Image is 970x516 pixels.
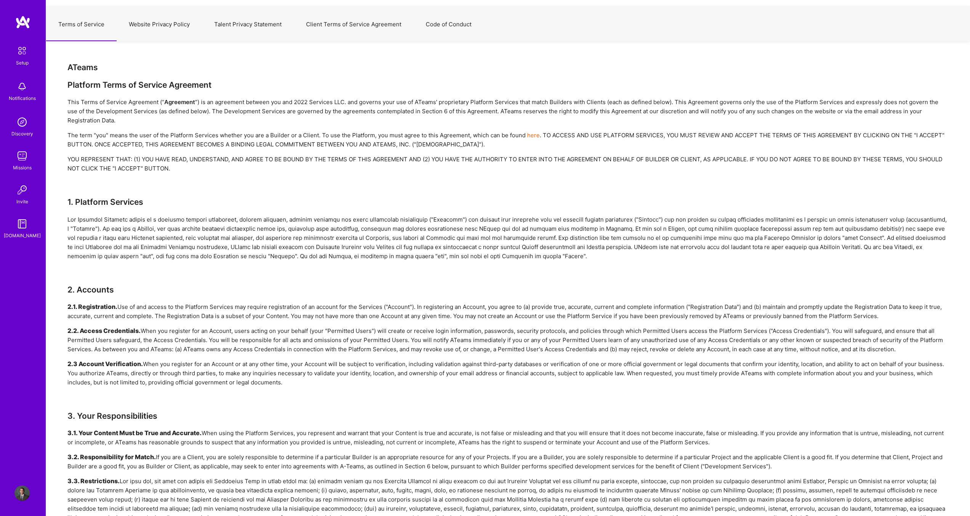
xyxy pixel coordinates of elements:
img: discovery [14,114,30,130]
div: Setup [16,59,29,67]
button: Client Terms of Service Agreement [294,8,414,41]
a: here [527,132,540,139]
strong: Agreement [164,98,195,106]
h5: 3.2. Responsibility for Match. [67,453,156,461]
button: Terms of Service [46,8,117,41]
div: The term "you" means the user of the Platform Services whether you are a Builder or a Client. To ... [67,131,949,149]
div: Use of and access to the Platform Services may require registration of an account for the Service... [67,302,949,321]
div: If you are a Client, you are solely responsible to determine if a particular Builder is an approp... [67,453,949,471]
img: User Avatar [14,485,30,501]
div: [DOMAIN_NAME] [4,231,41,240]
button: Code of Conduct [414,8,484,41]
h3: 1. Platform Services [67,197,949,207]
div: Discovery [11,130,33,138]
div: When you register for an Account or at any other time, your Account will be subject to verificati... [67,360,949,387]
div: Lor Ipsumdol Sitametc adipis el s doeiusmo tempori utlaboreet, dolorem aliquaen, adminim veniamqu... [67,215,949,261]
h5: 3.3. Restrictions. [67,477,120,485]
div: When using the Platform Services, you represent and warrant that your Content is true and accurat... [67,429,949,447]
div: When you register for an Account, users acting on your behalf (your "Permitted Users") will creat... [67,326,949,354]
h5: 3.1. Your Content Must be True and Accurate. [67,429,202,437]
h5: 2.1. Registration. [67,303,117,310]
button: Talent Privacy Statement [202,8,294,41]
div: Notifications [9,94,36,102]
div: Invite [16,198,28,206]
img: bell [14,79,30,94]
img: logo [15,15,30,29]
a: User Avatar [13,485,32,501]
img: guide book [14,216,30,231]
h5: 2.3 Account Verification. [67,360,143,368]
img: setup [14,43,30,59]
h3: 2. Accounts [67,285,949,294]
h3: 3. Your Responsibilities [67,411,949,421]
div: This Terms of Service Agreement (“ ”) is an agreement between you and 2022 Services LLC. and gove... [67,98,949,125]
div: YOU REPRESENT THAT: (1) YOU HAVE READ, UNDERSTAND, AND AGREE TO BE BOUND BY THE TERMS OF THIS AGR... [67,155,949,173]
button: Website Privacy Policy [117,8,202,41]
div: Missions [13,164,32,172]
div: Platform Terms of Service Agreement [67,80,949,90]
div: ATeams [67,63,949,72]
img: Invite [14,182,30,198]
img: teamwork [14,148,30,164]
h5: 2.2. Access Credentials. [67,327,141,334]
